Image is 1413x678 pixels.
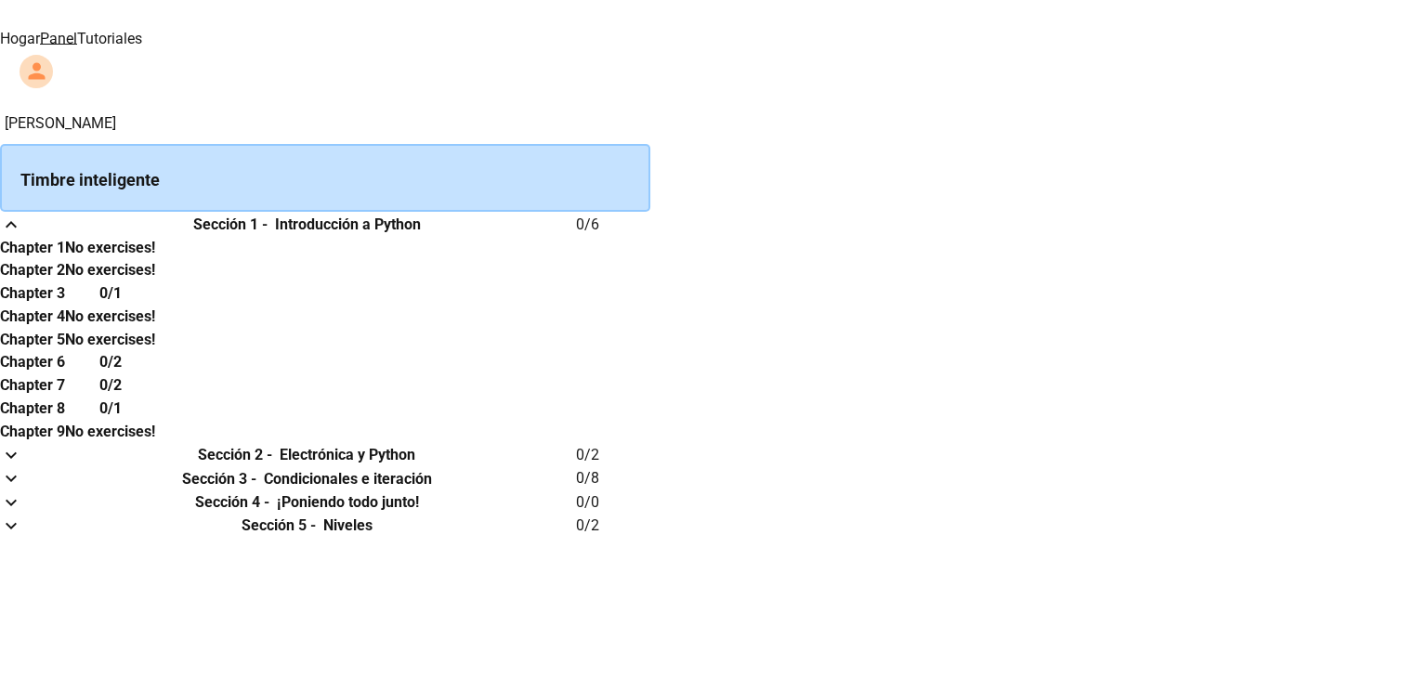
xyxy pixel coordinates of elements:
[277,493,419,511] font: ¡Poniendo todo junto!
[576,469,584,487] font: 0
[264,469,432,487] font: Condicionales e iteración
[99,398,122,420] h6: 0/1
[576,446,584,463] font: 0
[275,215,421,233] font: Introducción a Python
[591,516,599,534] font: 2
[584,446,591,463] font: /
[99,351,122,373] h6: 0/2
[591,446,599,463] font: 2
[77,30,142,47] font: Tutoriales
[242,516,316,534] font: Sección 5 -
[193,215,268,233] font: Sección 1 -
[65,237,155,259] h6: No exercises!
[591,493,599,511] font: 0
[99,282,122,305] h6: 0/1
[576,516,584,534] font: 0
[584,215,591,233] font: /
[40,29,77,46] a: Panel
[584,516,591,534] font: /
[40,30,77,47] font: Panel
[576,493,584,511] font: 0
[65,421,155,443] h6: No exercises!
[198,446,272,463] font: Sección 2 -
[584,469,591,487] font: /
[591,215,599,233] font: 6
[99,374,122,397] h6: 0/2
[584,493,591,511] font: /
[182,469,256,487] font: Sección 3 -
[280,446,415,463] font: Electrónica y Python
[77,29,142,46] a: Tutoriales
[576,215,584,233] font: 0
[20,169,160,189] font: Timbre inteligente
[195,493,269,511] font: Sección 4 -
[5,114,116,132] font: [PERSON_NAME]
[323,516,373,534] font: Niveles
[65,329,155,351] h6: No exercises!
[65,259,155,281] h6: No exercises!
[65,306,155,328] h6: No exercises!
[591,469,599,487] font: 8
